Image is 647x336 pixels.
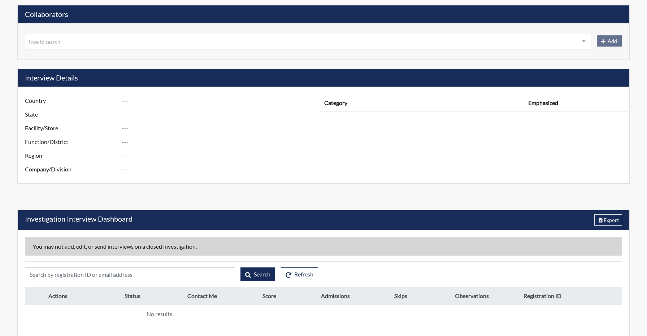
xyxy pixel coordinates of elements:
[28,37,60,45] span: Type to search
[608,38,617,44] span: Add
[244,287,294,305] th: Score
[160,287,244,305] th: Contact Me
[19,108,122,121] label: State
[122,135,327,149] input: ---
[18,5,629,23] h5: Collaborators
[25,214,133,226] h5: Investigation Interview Dashboard
[294,271,313,278] span: Refresh
[594,214,622,226] button: Export
[19,94,122,108] label: Country
[281,267,318,281] button: Refresh
[294,287,377,305] th: Admissions
[122,108,327,121] input: ---
[18,69,629,87] h5: Interview Details
[19,149,122,162] label: Region
[254,271,270,278] span: Search
[377,287,425,305] th: Skips
[122,121,327,135] input: ---
[425,287,519,305] th: Observations
[19,121,122,135] label: Facility/Store
[320,94,459,112] th: Category
[122,149,327,162] input: ---
[25,267,235,281] input: Search by registration ID or email address
[122,94,327,108] input: ---
[25,305,294,323] td: No results
[19,162,122,176] label: Company/Division
[519,287,622,305] th: Registration ID
[459,94,628,112] th: Emphasized
[597,35,622,47] button: Add
[25,237,622,256] div: You may not add, edit, or send interviews on a closed investigation.
[240,267,275,281] button: Search
[105,287,160,305] th: Status
[19,135,122,149] label: Function/District
[44,287,105,305] th: Actions
[122,162,327,176] input: ---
